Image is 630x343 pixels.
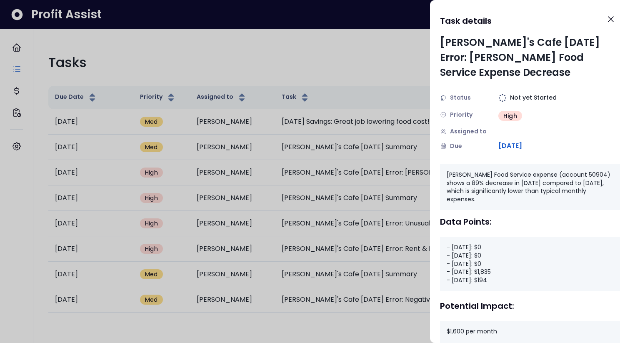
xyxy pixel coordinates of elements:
span: Not yet Started [510,93,557,102]
button: Close [602,10,620,28]
div: [PERSON_NAME]'s Cafe [DATE] Error: [PERSON_NAME] Food Service Expense Decrease [440,35,620,80]
span: Assigned to [450,127,487,136]
span: [DATE] [498,141,522,151]
span: Priority [450,110,472,119]
span: Due [450,142,462,150]
span: Status [450,93,471,102]
h1: Task details [440,13,492,28]
img: Not yet Started [498,94,507,102]
div: [PERSON_NAME] Food Service expense (account 50904) shows a 89% decrease in [DATE] compared to [DA... [440,164,620,210]
img: Status [440,95,447,101]
div: - [DATE]: $0 - [DATE]: $0 - [DATE]: $0 - [DATE]: $1,835 - [DATE]: $194 [440,237,620,291]
div: Data Points: [440,217,620,227]
span: High [503,112,517,120]
div: Potential Impact: [440,301,620,311]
